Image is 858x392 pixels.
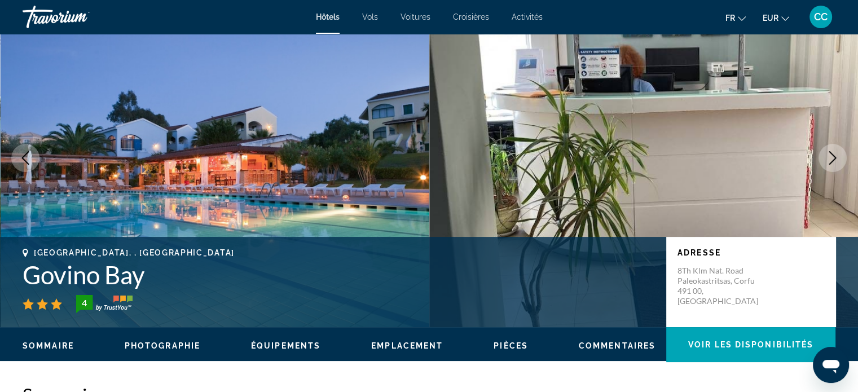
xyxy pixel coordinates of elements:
[23,341,74,351] button: Sommaire
[677,266,768,306] p: 8Th Klm Nat. Road Paleokastritsas, Corfu 491 00, [GEOGRAPHIC_DATA]
[371,341,443,350] span: Emplacement
[579,341,655,351] button: Commentaires
[725,10,746,26] button: Change language
[688,340,813,349] span: Voir les disponibilités
[579,341,655,350] span: Commentaires
[806,5,835,29] button: User Menu
[73,296,95,310] div: 4
[125,341,200,350] span: Photographie
[494,341,528,350] span: Pièces
[362,12,378,21] a: Vols
[813,347,849,383] iframe: Bouton de lancement de la fenêtre de messagerie
[11,144,39,172] button: Previous image
[125,341,200,351] button: Photographie
[251,341,320,350] span: Équipements
[677,248,824,257] p: Adresse
[251,341,320,351] button: Équipements
[23,260,655,289] h1: Govino Bay
[34,248,235,257] span: [GEOGRAPHIC_DATA], , [GEOGRAPHIC_DATA]
[316,12,340,21] a: Hôtels
[453,12,489,21] a: Croisières
[76,295,133,313] img: trustyou-badge-hor.svg
[814,11,828,23] span: CC
[666,327,835,362] button: Voir les disponibilités
[819,144,847,172] button: Next image
[371,341,443,351] button: Emplacement
[763,14,778,23] span: EUR
[401,12,430,21] a: Voitures
[725,14,735,23] span: fr
[494,341,528,351] button: Pièces
[763,10,789,26] button: Change currency
[23,341,74,350] span: Sommaire
[512,12,543,21] a: Activités
[23,2,135,32] a: Travorium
